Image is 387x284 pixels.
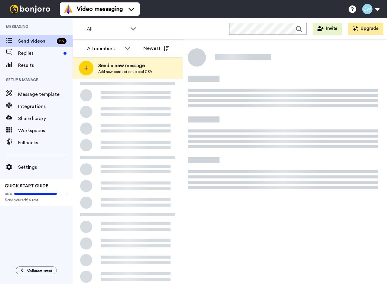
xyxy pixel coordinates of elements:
span: QUICK START GUIDE [5,184,48,188]
span: Send a new message [98,62,152,69]
span: Share library [18,115,73,122]
div: All members [87,45,122,52]
span: Replies [18,50,61,57]
span: Collapse menu [27,268,52,273]
button: Newest [139,42,174,54]
div: 55 [57,38,67,44]
span: Integrations [18,103,73,110]
span: Fallbacks [18,139,73,146]
span: Message template [18,91,73,98]
button: Upgrade [348,23,383,35]
img: vm-color.svg [63,4,73,14]
span: Send videos [18,38,54,45]
img: bj-logo-header-white.svg [7,5,53,13]
button: Collapse menu [16,266,57,274]
span: 80% [5,191,13,196]
span: Send yourself a test [5,197,68,202]
span: Video messaging [77,5,123,13]
span: Results [18,62,73,69]
span: Add new contact or upload CSV [98,69,152,74]
button: Invite [313,23,342,35]
span: Workspaces [18,127,73,134]
span: All [87,25,127,33]
span: Settings [18,164,73,171]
